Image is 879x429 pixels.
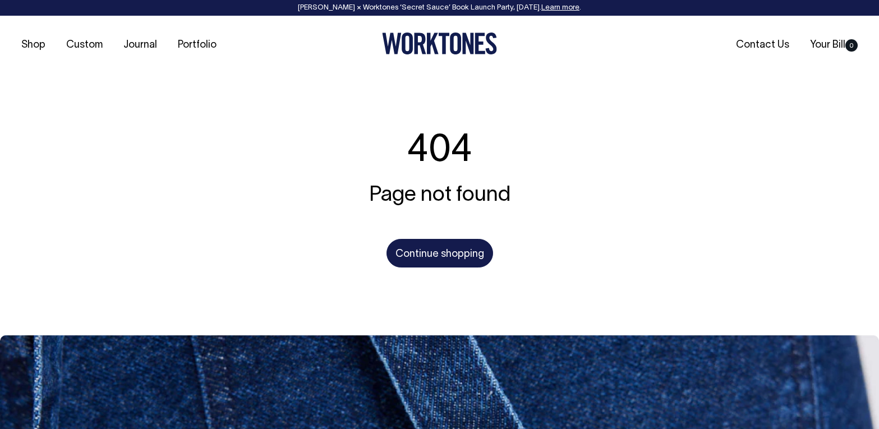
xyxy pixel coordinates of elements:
span: 0 [845,39,858,52]
h4: Page not found [17,184,862,207]
a: Learn more [541,4,579,11]
h1: 404 [17,131,862,173]
a: Your Bill0 [806,36,862,54]
a: Contact Us [731,36,794,54]
a: Continue shopping [386,239,493,268]
a: Shop [17,36,50,54]
div: [PERSON_NAME] × Worktones ‘Secret Sauce’ Book Launch Party, [DATE]. . [11,4,868,12]
a: Custom [62,36,107,54]
a: Journal [119,36,162,54]
a: Portfolio [173,36,221,54]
